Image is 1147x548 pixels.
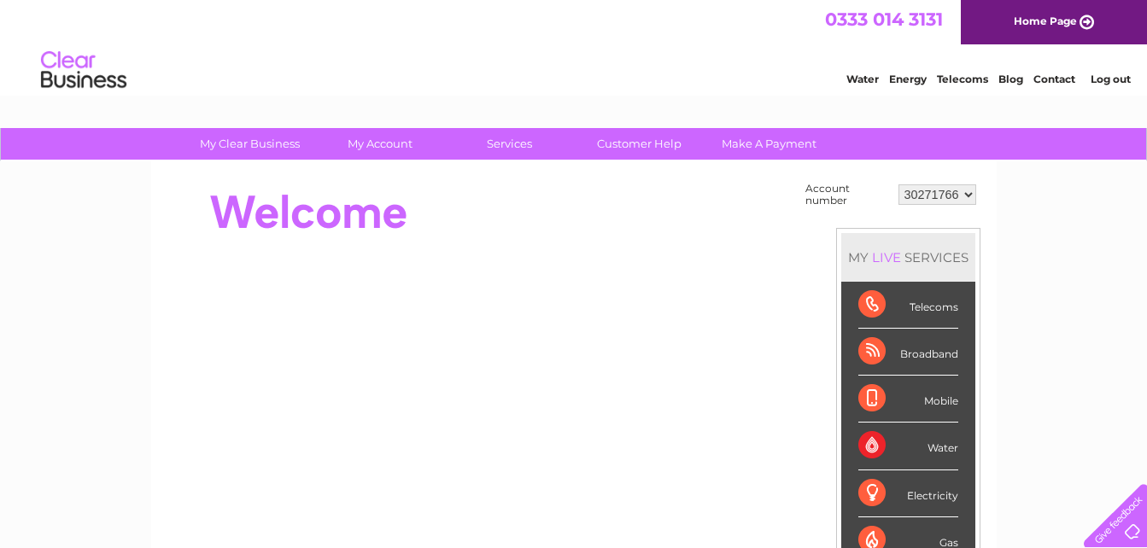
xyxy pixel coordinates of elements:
a: Water [846,73,879,85]
a: Energy [889,73,927,85]
td: Account number [801,178,894,211]
div: LIVE [869,249,904,265]
img: logo.png [40,44,127,96]
a: My Account [309,128,450,160]
div: Broadband [858,329,958,376]
div: Mobile [858,376,958,423]
a: Blog [998,73,1023,85]
div: Electricity [858,470,958,517]
a: Services [439,128,580,160]
div: Water [858,423,958,469]
a: My Clear Business [179,128,320,160]
a: Make A Payment [699,128,840,160]
a: Log out [1091,73,1131,85]
div: MY SERVICES [841,233,975,282]
a: 0333 014 3131 [825,9,943,30]
a: Contact [1033,73,1075,85]
a: Customer Help [569,128,710,160]
div: Telecoms [858,282,958,329]
div: Clear Business is a trading name of Verastar Limited (registered in [GEOGRAPHIC_DATA] No. 3667643... [171,9,978,83]
a: Telecoms [937,73,988,85]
